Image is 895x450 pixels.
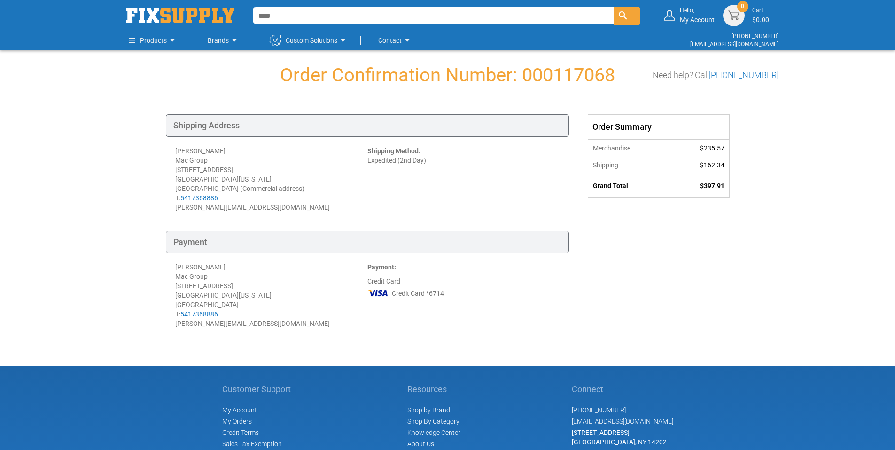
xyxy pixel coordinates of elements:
h1: Order Confirmation Number: 000117068 [117,65,778,86]
img: VI [367,286,389,300]
div: Order Summary [588,115,729,139]
div: [PERSON_NAME] Mac Group [STREET_ADDRESS] [GEOGRAPHIC_DATA][US_STATE] [GEOGRAPHIC_DATA] T: [PERSON... [175,262,367,328]
strong: Payment: [367,263,396,271]
div: My Account [680,7,715,24]
small: Hello, [680,7,715,15]
a: Shop By Category [407,418,459,425]
h3: Need help? Call [653,71,778,80]
div: Credit Card [367,262,560,328]
a: Knowledge Center [407,429,460,436]
h5: Resources [407,385,460,394]
a: Brands [208,31,240,50]
a: Custom Solutions [270,31,349,50]
span: $397.91 [700,182,724,189]
a: Shop by Brand [407,406,450,414]
a: [EMAIL_ADDRESS][DOMAIN_NAME] [572,418,673,425]
span: $162.34 [700,161,724,169]
h5: Connect [572,385,673,394]
div: Expedited (2nd Day) [367,146,560,212]
span: [STREET_ADDRESS] [GEOGRAPHIC_DATA], NY 14202 [572,429,667,446]
a: store logo [126,8,234,23]
a: [PHONE_NUMBER] [572,406,626,414]
a: [PHONE_NUMBER] [709,70,778,80]
small: Cart [752,7,769,15]
span: Sales Tax Exemption [222,440,282,448]
a: [EMAIL_ADDRESS][DOMAIN_NAME] [690,41,778,47]
span: My Orders [222,418,252,425]
span: Credit Terms [222,429,259,436]
span: Credit Card *6714 [392,289,444,298]
span: $0.00 [752,16,769,24]
strong: Shipping Method: [367,147,420,155]
a: Products [129,31,178,50]
div: [PERSON_NAME] Mac Group [STREET_ADDRESS] [GEOGRAPHIC_DATA][US_STATE] [GEOGRAPHIC_DATA] (Commercia... [175,146,367,212]
span: 0 [741,2,744,10]
a: [PHONE_NUMBER] [732,33,778,39]
img: Fix Industrial Supply [126,8,234,23]
h5: Customer Support [222,385,296,394]
th: Merchandise [588,139,670,157]
a: About Us [407,440,434,448]
a: 5417368886 [180,194,218,202]
div: Payment [166,231,569,253]
span: My Account [222,406,257,414]
div: Shipping Address [166,114,569,137]
a: Contact [378,31,413,50]
a: 5417368886 [180,310,218,318]
th: Shipping [588,157,670,174]
span: $235.57 [700,144,724,152]
strong: Grand Total [593,182,628,189]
